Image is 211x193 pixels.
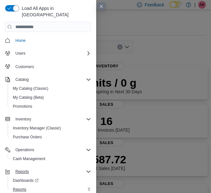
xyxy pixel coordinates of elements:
[13,126,61,131] span: Inventory Manager (Classic)
[13,36,91,44] span: Home
[15,147,34,152] span: Operations
[15,38,26,43] span: Home
[15,169,29,174] span: Reports
[8,154,94,163] button: Cash Management
[8,133,94,142] button: Purchase Orders
[3,145,94,154] button: Operations
[10,103,35,110] a: Promotions
[13,146,37,154] button: Operations
[10,133,91,141] span: Purchase Orders
[13,76,31,83] button: Catalog
[10,85,51,92] a: My Catalog (Classic)
[3,36,94,45] button: Home
[8,84,94,93] button: My Catalog (Classic)
[19,5,91,18] span: Load All Apps in [GEOGRAPHIC_DATA]
[13,115,34,123] button: Inventory
[13,76,91,83] span: Catalog
[13,168,31,175] button: Reports
[10,155,48,163] a: Cash Management
[13,178,38,183] span: Dashboards
[10,94,46,101] a: My Catalog (Beta)
[3,75,94,84] button: Catalog
[10,133,45,141] a: Purchase Orders
[15,117,31,122] span: Inventory
[13,50,28,57] button: Users
[10,155,91,163] span: Cash Management
[13,146,91,154] span: Operations
[13,135,42,140] span: Purchase Orders
[13,50,91,57] span: Users
[13,115,91,123] span: Inventory
[13,104,32,109] span: Promotions
[13,63,37,71] a: Customers
[15,51,25,56] span: Users
[8,93,94,102] button: My Catalog (Beta)
[10,124,91,132] span: Inventory Manager (Classic)
[13,37,28,44] a: Home
[97,3,105,10] button: Close this dialog
[13,95,44,100] span: My Catalog (Beta)
[3,115,94,124] button: Inventory
[10,103,91,110] span: Promotions
[13,86,48,91] span: My Catalog (Classic)
[10,94,91,101] span: My Catalog (Beta)
[13,187,26,192] span: Reports
[10,124,63,132] a: Inventory Manager (Classic)
[15,64,34,69] span: Customers
[10,177,91,184] span: Dashboards
[10,177,41,184] a: Dashboards
[8,124,94,133] button: Inventory Manager (Classic)
[13,168,91,175] span: Reports
[3,62,94,71] button: Customers
[15,77,29,82] span: Catalog
[8,102,94,111] button: Promotions
[13,156,45,161] span: Cash Management
[3,167,94,176] button: Reports
[8,176,94,185] a: Dashboards
[10,85,91,92] span: My Catalog (Classic)
[3,49,94,58] button: Users
[13,62,91,70] span: Customers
